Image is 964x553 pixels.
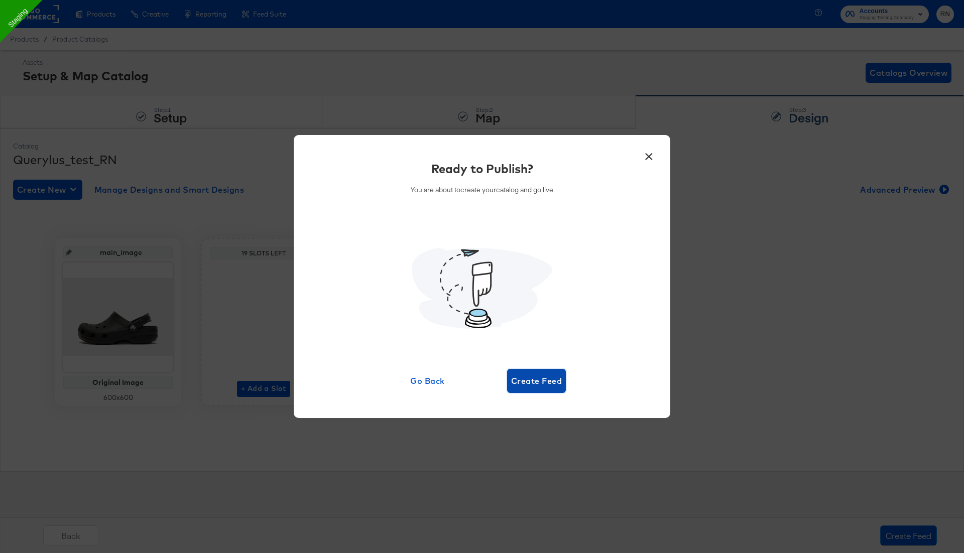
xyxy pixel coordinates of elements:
button: Go Back [398,369,457,393]
div: Ready to Publish? [431,160,533,177]
button: × [640,145,658,163]
button: Create Feed [507,369,566,393]
span: Go Back [402,374,453,388]
span: Create Feed [511,374,562,388]
p: You are about to create your catalog and go live [411,185,553,195]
